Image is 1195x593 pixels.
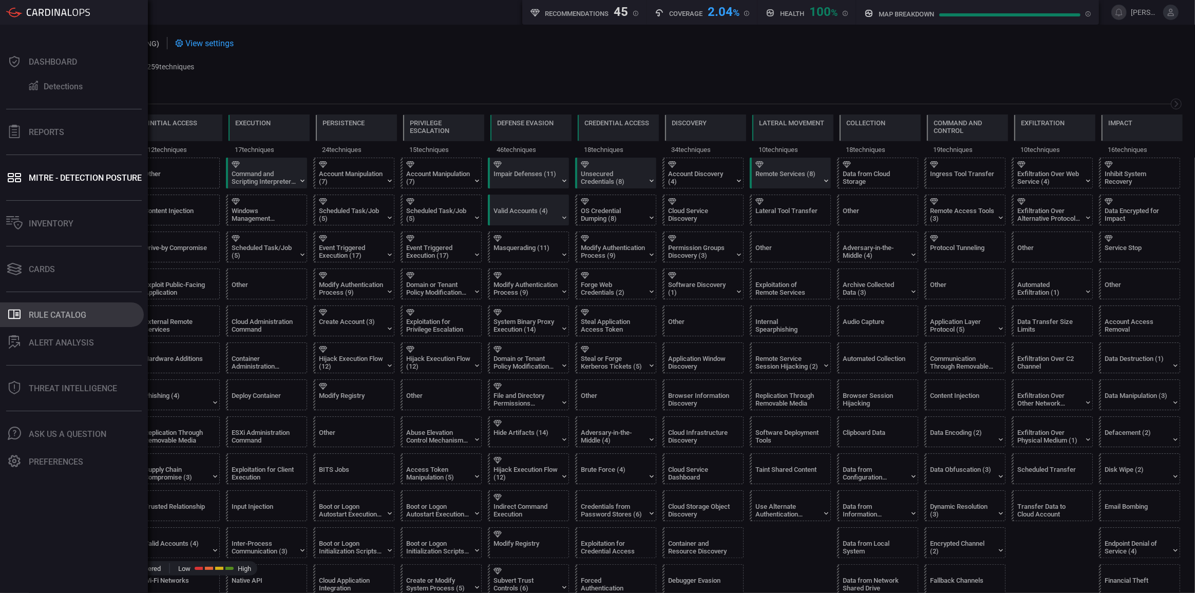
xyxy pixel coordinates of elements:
[144,392,208,407] div: Phishing (4)
[403,141,484,158] div: 15 techniques
[139,490,220,521] div: T1199: Trusted Relationship (Not covered)
[488,305,569,336] div: T1218: System Binary Proxy Execution
[1099,453,1180,484] div: T1561: Disk Wipe (Not covered)
[1014,114,1095,158] div: TA0010: Exfiltration
[846,119,885,127] div: Collection
[750,158,831,188] div: T1021: Remote Services
[319,466,383,481] div: BITS Jobs
[139,232,220,262] div: T1189: Drive-by Compromise (Not covered)
[668,392,732,407] div: Browser Information Discovery
[232,355,296,370] div: Container Administration Command
[837,416,918,447] div: T1115: Clipboard Data (Not covered)
[313,305,394,336] div: T1136: Create Account
[581,170,645,185] div: Unsecured Credentials (8)
[319,207,383,222] div: Scheduled Task/Job (5)
[488,527,569,558] div: T1112: Modify Registry
[139,379,220,410] div: T1566: Phishing (Not covered)
[488,416,569,447] div: T1564: Hide Artifacts
[578,141,659,158] div: 18 techniques
[755,281,820,296] div: Exploitation of Remote Services
[29,127,64,137] div: Reports
[575,416,656,447] div: T1557: Adversary-in-the-Middle (Not covered)
[668,318,732,333] div: Other
[406,281,470,296] div: Domain or Tenant Policy Modification (2)
[575,342,656,373] div: T1558: Steal or Forge Kerberos Tickets
[144,318,208,333] div: External Remote Services
[1017,392,1082,407] div: Exfiltration Over Other Network Medium (1)
[837,527,918,558] div: T1005: Data from Local System (Not covered)
[755,244,820,259] div: Other
[139,416,220,447] div: T1091: Replication Through Removable Media (Not covered)
[226,490,307,521] div: T1674: Input Injection (Not covered)
[755,392,820,407] div: Replication Through Removable Media
[401,379,482,410] div: Other (Not covered)
[319,170,383,185] div: Account Manipulation (7)
[581,392,645,407] div: Other
[924,490,1006,521] div: T1568: Dynamic Resolution (Not covered)
[930,392,994,407] div: Content Injection
[1012,158,1093,188] div: T1567: Exfiltration Over Web Service
[488,232,569,262] div: T1036: Masquerading
[226,379,307,410] div: T1610: Deploy Container (Not covered)
[139,527,220,558] div: T1078: Valid Accounts (Not covered)
[930,429,994,444] div: Data Encoding (2)
[141,141,222,158] div: 12 techniques
[843,429,907,444] div: Clipboard Data
[575,269,656,299] div: T1606: Forge Web Credentials
[575,453,656,484] div: T1110: Brute Force (Not covered)
[410,119,478,135] div: Privilege Escalation
[494,355,558,370] div: Domain or Tenant Policy Modification (2)
[313,232,394,262] div: T1546: Event Triggered Execution
[1099,527,1180,558] div: T1499: Endpoint Denial of Service (Not covered)
[1017,281,1082,296] div: Automated Exfiltration (1)
[1012,453,1093,484] div: T1029: Scheduled Transfer (Not covered)
[490,141,572,158] div: 46 techniques
[313,490,394,521] div: T1547: Boot or Logon Autostart Execution (Not covered)
[837,195,918,225] div: Other (Not covered)
[1102,141,1183,158] div: 16 techniques
[226,453,307,484] div: T1203: Exploitation for Client Execution (Not covered)
[319,244,383,259] div: Event Triggered Execution (17)
[139,158,220,188] div: Other (Not covered)
[1017,318,1082,333] div: Data Transfer Size Limits
[927,114,1008,158] div: TA0011: Command and Control
[614,5,628,17] div: 45
[494,392,558,407] div: File and Directory Permissions Modification (2)
[934,119,1001,135] div: Command and Control
[319,281,383,296] div: Modify Authentication Process (9)
[1014,141,1095,158] div: 10 techniques
[708,5,739,17] div: 2.04
[662,379,744,410] div: T1217: Browser Information Discovery (Not covered)
[662,195,744,225] div: T1526: Cloud Service Discovery
[1105,244,1169,259] div: Service Stop
[313,342,394,373] div: T1574: Hijack Execution Flow
[662,232,744,262] div: T1069: Permission Groups Discovery
[313,527,394,558] div: T1037: Boot or Logon Initialization Scripts (Not covered)
[226,232,307,262] div: T1053: Scheduled Task/Job
[780,10,804,17] h5: Health
[29,457,83,467] div: Preferences
[843,207,907,222] div: Other
[662,416,744,447] div: T1580: Cloud Infrastructure Discovery (Not covered)
[232,207,296,222] div: Windows Management Instrumentation
[29,264,55,274] div: Cards
[1108,119,1132,127] div: Impact
[226,158,307,188] div: T1059: Command and Scripting Interpreter
[1017,244,1082,259] div: Other
[406,392,470,407] div: Other
[403,114,484,158] div: TA0004: Privilege Escalation
[1105,392,1169,407] div: Data Manipulation (3)
[144,170,208,185] div: Other
[575,490,656,521] div: T1555: Credentials from Password Stores (Not covered)
[759,119,824,127] div: Lateral Movement
[29,429,106,439] div: Ask Us A Question
[809,5,838,17] div: 100
[1012,305,1093,336] div: T1030: Data Transfer Size Limits (Not covered)
[733,7,739,18] span: %
[185,39,234,48] span: View settings
[662,342,744,373] div: T1010: Application Window Discovery (Not covered)
[1102,114,1183,158] div: TA0040: Impact
[750,269,831,299] div: T1210: Exploitation of Remote Services (Not covered)
[319,318,383,333] div: Create Account (3)
[668,355,732,370] div: Application Window Discovery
